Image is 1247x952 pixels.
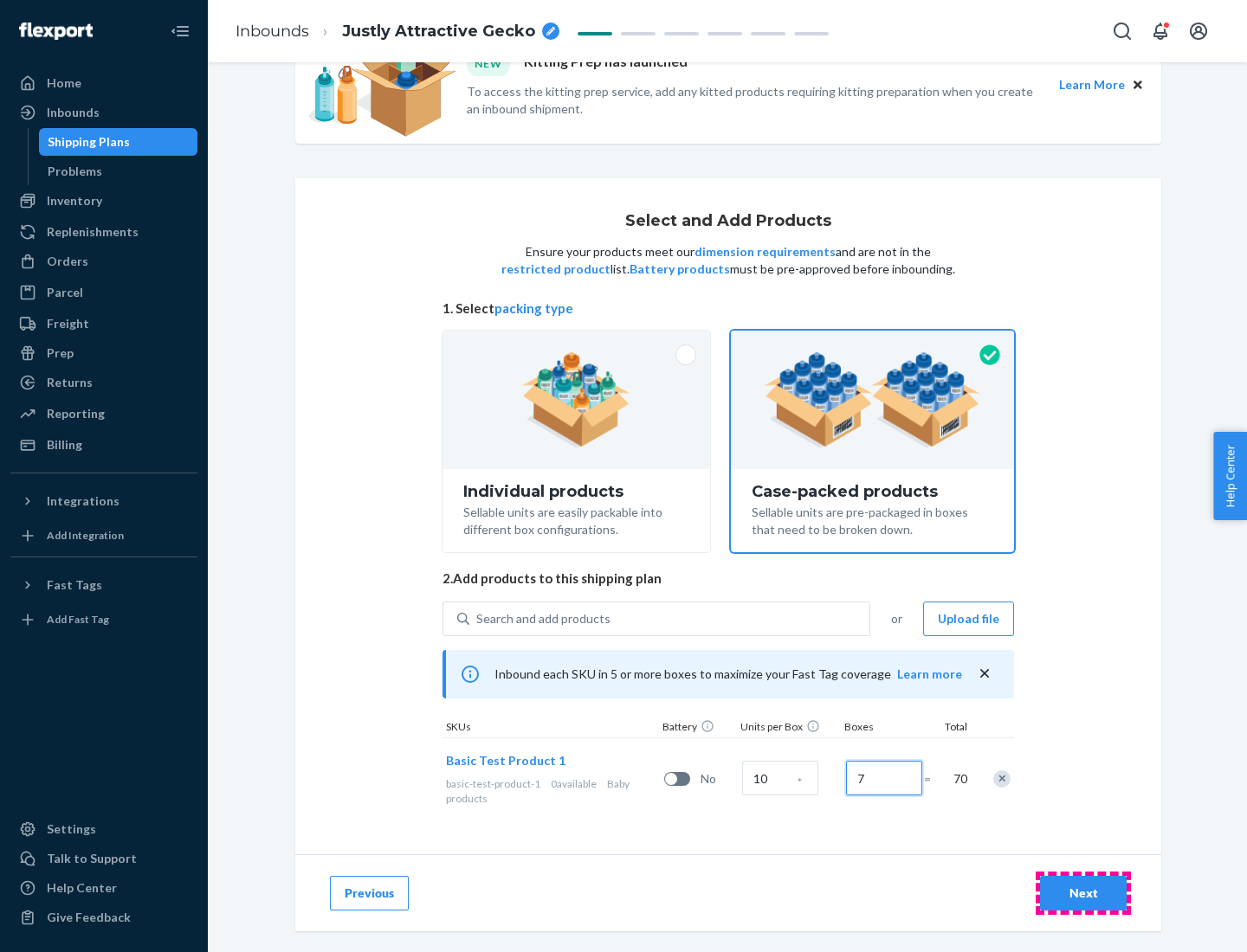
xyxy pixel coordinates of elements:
[476,610,611,627] div: Search and add products
[923,601,1014,636] button: Upload file
[39,158,198,185] a: Problems
[10,99,197,126] a: Inbounds
[10,248,197,275] a: Orders
[47,909,131,926] div: Give Feedback
[47,576,102,594] div: Fast Tags
[1105,14,1140,48] button: Open Search Box
[625,213,831,230] h1: Select and Add Products
[446,776,657,806] div: Baby products
[47,315,89,332] div: Freight
[742,761,818,795] input: Case Quantity
[1143,14,1178,48] button: Open notifications
[927,719,971,737] div: Total
[443,650,1014,698] div: Inbound each SKU in 5 or more boxes to maximize your Fast Tag coverage
[47,820,96,838] div: Settings
[10,571,197,599] button: Fast Tags
[10,845,197,872] a: Talk to Support
[47,405,105,422] div: Reporting
[993,770,1011,788] div: Remove Item
[342,21,535,43] span: Justly Attractive Gecko
[10,187,197,215] a: Inventory
[47,104,100,121] div: Inbounds
[47,344,74,362] div: Prep
[1181,14,1216,48] button: Open account menu
[10,69,197,97] a: Home
[236,22,309,41] a: Inbounds
[752,483,993,500] div: Case-packed products
[1040,876,1127,910] button: Next
[443,719,659,737] div: SKUs
[10,339,197,367] a: Prep
[10,279,197,306] a: Parcel
[47,253,88,270] div: Orders
[47,850,137,867] div: Talk to Support
[443,569,1014,588] span: 2. Add products to this shipping plan
[10,218,197,246] a: Replenishments
[695,243,836,261] button: dimension requirements
[752,500,993,538] div: Sellable units are pre-packaged in boxes that need to be broken down.
[924,770,941,788] span: =
[897,666,962,683] button: Learn more
[10,369,197,396] a: Returns
[446,753,565,768] span: Basic Test Product 1
[10,487,197,515] button: Integrations
[443,299,1014,318] span: 1. Select
[47,612,109,627] div: Add Fast Tag
[19,23,93,40] img: Flexport logo
[48,133,130,151] div: Shipping Plans
[551,777,597,790] span: 0 available
[701,770,735,788] span: No
[47,374,93,391] div: Returns
[737,719,841,737] div: Units per Box
[47,284,83,301] div: Parcel
[446,777,540,790] span: basic-test-product-1
[976,665,993,683] button: close
[463,500,689,538] div: Sellable units are easily packable into different box configurations.
[10,522,197,550] a: Add Integration
[1213,432,1247,520] button: Help Center
[47,74,81,92] div: Home
[47,223,139,241] div: Replenishments
[467,83,1043,118] p: To access the kitting prep service, add any kitted products requiring kitting preparation when yo...
[630,261,730,278] button: Battery products
[1055,884,1112,902] div: Next
[463,483,689,500] div: Individual products
[10,815,197,843] a: Settings
[891,610,902,627] span: or
[467,52,510,75] div: NEW
[846,761,922,795] input: Number of boxes
[39,128,198,156] a: Shipping Plans
[524,52,688,75] p: Kitting Prep has launched
[10,904,197,931] button: Give Feedback
[494,299,573,318] button: packing type
[1128,75,1147,94] button: Close
[48,163,102,180] div: Problems
[222,6,573,57] ol: breadcrumbs
[10,400,197,428] a: Reporting
[500,243,957,278] p: Ensure your products meet our and are not in the list. must be pre-approved before inbounding.
[10,874,197,902] a: Help Center
[765,352,980,447] img: case-pack.59cecea509d18c883b923b81aeac6d0b.png
[47,192,102,209] div: Inventory
[659,719,737,737] div: Battery
[10,431,197,459] a: Billing
[446,752,565,769] button: Basic Test Product 1
[47,436,82,453] div: Billing
[522,352,630,447] img: individual-pack.facf35554cb0f1810c75b2bd6df2d64e.png
[47,492,120,510] div: Integrations
[10,606,197,634] a: Add Fast Tag
[163,14,197,48] button: Close Navigation
[950,770,967,788] span: 70
[10,310,197,338] a: Freight
[47,879,117,897] div: Help Center
[841,719,927,737] div: Boxes
[501,261,611,278] button: restricted product
[330,876,409,910] button: Previous
[1059,75,1125,94] button: Learn More
[47,528,124,543] div: Add Integration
